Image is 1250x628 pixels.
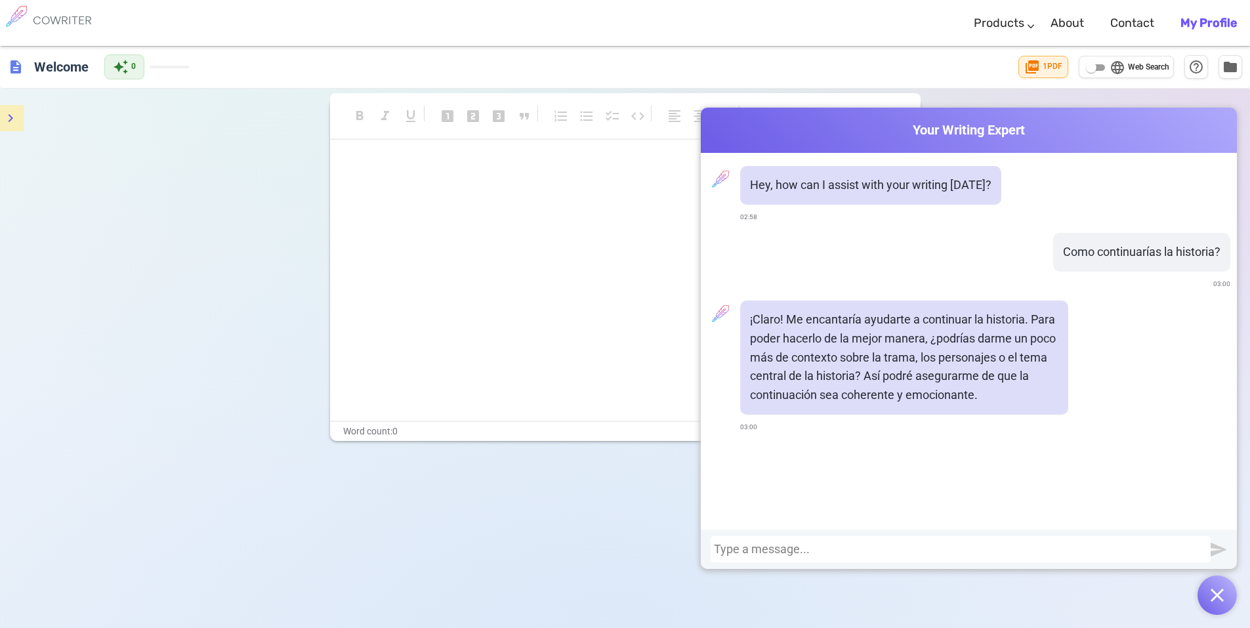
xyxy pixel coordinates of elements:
[491,108,507,124] span: looks_3
[1184,55,1208,79] button: Help & Shortcuts
[707,166,734,192] img: profile
[630,108,646,124] span: code
[1110,60,1125,75] span: language
[579,108,594,124] span: format_list_bulleted
[516,108,532,124] span: format_quote
[1211,589,1224,602] img: Open chat
[750,176,991,195] p: Hey, how can I assist with your writing [DATE]?
[701,121,1237,140] span: Your Writing Expert
[707,301,734,327] img: profile
[113,59,129,75] span: auto_awesome
[667,108,682,124] span: format_align_left
[1043,60,1062,73] span: 1 PDF
[750,310,1058,405] p: ¡Claro! Me encantaría ayudarte a continuar la historia. Para poder hacerlo de la mejor manera, ¿p...
[1188,59,1204,75] span: help_outline
[692,108,708,124] span: format_align_center
[1211,541,1227,558] img: Send
[1213,275,1230,294] span: 03:00
[377,108,393,124] span: format_italic
[553,108,569,124] span: format_list_numbered
[1128,61,1169,74] span: Web Search
[330,422,921,441] div: Word count: 0
[8,59,24,75] span: description
[604,108,620,124] span: checklist
[1219,55,1242,79] button: Manage Documents
[465,108,481,124] span: looks_two
[352,108,367,124] span: format_bold
[1180,4,1237,43] a: My Profile
[1024,59,1040,75] span: picture_as_pdf
[1110,4,1154,43] a: Contact
[1180,16,1237,30] b: My Profile
[740,208,757,227] span: 02:58
[974,4,1024,43] a: Products
[1051,4,1084,43] a: About
[1222,59,1238,75] span: folder
[440,108,455,124] span: looks_one
[29,54,94,80] h6: Click to edit title
[1063,243,1220,262] p: Como continuarías la historia?
[131,60,136,73] span: 0
[403,108,419,124] span: format_underlined
[33,14,92,26] h6: COWRITER
[740,418,757,437] span: 03:00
